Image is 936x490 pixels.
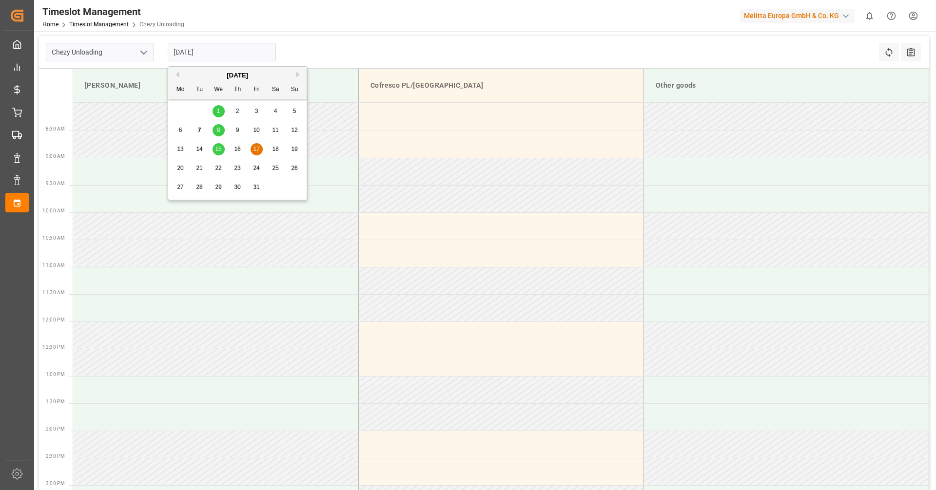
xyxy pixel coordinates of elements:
[177,184,183,190] span: 27
[213,105,225,117] div: Choose Wednesday, October 1st, 2025
[173,72,179,77] button: Previous Month
[272,146,278,152] span: 18
[367,76,636,94] div: Cofresco PL/[GEOGRAPHIC_DATA]
[289,105,301,117] div: Choose Sunday, October 5th, 2025
[234,146,240,152] span: 16
[291,146,297,152] span: 19
[168,71,307,80] div: [DATE]
[171,102,304,197] div: month 2025-10
[42,21,58,28] a: Home
[46,181,65,186] span: 9:30 AM
[253,184,259,190] span: 31
[42,263,65,268] span: 11:00 AM
[740,9,855,23] div: Melitta Europa GmbH & Co. KG
[272,165,278,171] span: 25
[251,162,263,174] div: Choose Friday, October 24th, 2025
[296,72,302,77] button: Next Month
[215,165,221,171] span: 22
[291,127,297,133] span: 12
[652,76,921,94] div: Other goods
[42,290,65,295] span: 11:30 AM
[46,481,65,486] span: 3:00 PM
[69,21,129,28] a: Timeslot Management
[196,146,202,152] span: 14
[42,317,65,322] span: 12:00 PM
[255,108,258,114] span: 3
[232,105,244,117] div: Choose Thursday, October 2nd, 2025
[217,108,220,114] span: 1
[253,165,259,171] span: 24
[46,43,154,61] input: Type to search/select
[177,146,183,152] span: 13
[42,235,65,241] span: 10:30 AM
[232,84,244,96] div: Th
[251,84,263,96] div: Fr
[42,4,184,19] div: Timeslot Management
[251,124,263,136] div: Choose Friday, October 10th, 2025
[232,162,244,174] div: Choose Thursday, October 23rd, 2025
[177,165,183,171] span: 20
[175,181,187,193] div: Choose Monday, October 27th, 2025
[196,184,202,190] span: 28
[46,426,65,432] span: 2:00 PM
[194,124,206,136] div: Choose Tuesday, October 7th, 2025
[274,108,277,114] span: 4
[81,76,351,94] div: [PERSON_NAME]
[213,84,225,96] div: We
[270,143,282,155] div: Choose Saturday, October 18th, 2025
[46,126,65,132] span: 8:30 AM
[175,124,187,136] div: Choose Monday, October 6th, 2025
[198,127,201,133] span: 7
[232,181,244,193] div: Choose Thursday, October 30th, 2025
[236,108,239,114] span: 2
[46,399,65,404] span: 1:30 PM
[270,124,282,136] div: Choose Saturday, October 11th, 2025
[270,162,282,174] div: Choose Saturday, October 25th, 2025
[251,181,263,193] div: Choose Friday, October 31st, 2025
[175,84,187,96] div: Mo
[289,162,301,174] div: Choose Sunday, October 26th, 2025
[232,143,244,155] div: Choose Thursday, October 16th, 2025
[196,165,202,171] span: 21
[270,105,282,117] div: Choose Saturday, October 4th, 2025
[270,84,282,96] div: Sa
[213,162,225,174] div: Choose Wednesday, October 22nd, 2025
[213,181,225,193] div: Choose Wednesday, October 29th, 2025
[46,453,65,459] span: 2:30 PM
[880,5,902,27] button: Help Center
[179,127,182,133] span: 6
[251,105,263,117] div: Choose Friday, October 3rd, 2025
[194,181,206,193] div: Choose Tuesday, October 28th, 2025
[194,162,206,174] div: Choose Tuesday, October 21st, 2025
[175,162,187,174] div: Choose Monday, October 20th, 2025
[194,84,206,96] div: Tu
[215,184,221,190] span: 29
[740,6,858,25] button: Melitta Europa GmbH & Co. KG
[236,127,239,133] span: 9
[253,146,259,152] span: 17
[272,127,278,133] span: 11
[42,208,65,213] span: 10:00 AM
[251,143,263,155] div: Choose Friday, October 17th, 2025
[46,153,65,159] span: 9:00 AM
[291,165,297,171] span: 26
[234,165,240,171] span: 23
[232,124,244,136] div: Choose Thursday, October 9th, 2025
[289,124,301,136] div: Choose Sunday, October 12th, 2025
[217,127,220,133] span: 8
[253,127,259,133] span: 10
[289,84,301,96] div: Su
[46,372,65,377] span: 1:00 PM
[293,108,296,114] span: 5
[289,143,301,155] div: Choose Sunday, October 19th, 2025
[175,143,187,155] div: Choose Monday, October 13th, 2025
[213,143,225,155] div: Choose Wednesday, October 15th, 2025
[213,124,225,136] div: Choose Wednesday, October 8th, 2025
[168,43,276,61] input: DD-MM-YYYY
[136,45,151,60] button: open menu
[234,184,240,190] span: 30
[215,146,221,152] span: 15
[858,5,880,27] button: show 0 new notifications
[194,143,206,155] div: Choose Tuesday, October 14th, 2025
[42,344,65,350] span: 12:30 PM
